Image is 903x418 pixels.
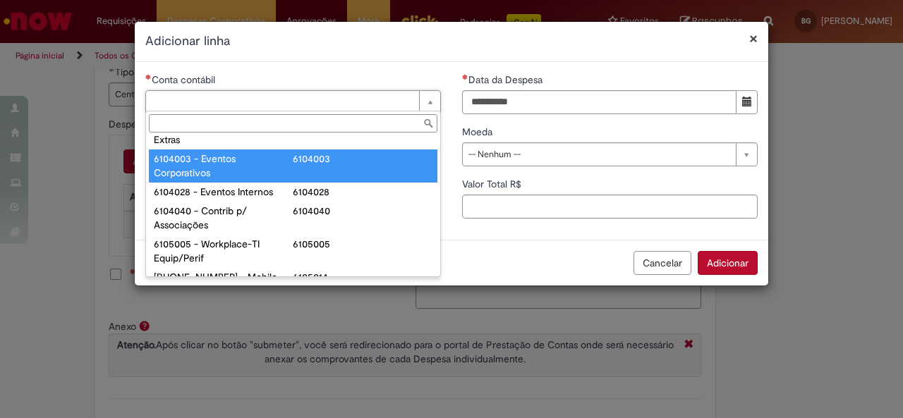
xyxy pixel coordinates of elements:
[154,204,293,232] div: 6104040 - Contrib p/ Associações
[293,237,432,251] div: 6105005
[154,270,293,298] div: [PHONE_NUMBER] - Mobile-Serviços Voz
[293,270,432,284] div: 6105014
[293,204,432,218] div: 6104040
[154,185,293,199] div: 6104028 - Eventos Internos
[146,135,440,276] ul: Conta contábil
[154,152,293,180] div: 6104003 - Eventos Corporativos
[293,185,432,199] div: 6104028
[293,152,432,166] div: 6104003
[154,237,293,265] div: 6105005 - Workplace-TI Equip/Perif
